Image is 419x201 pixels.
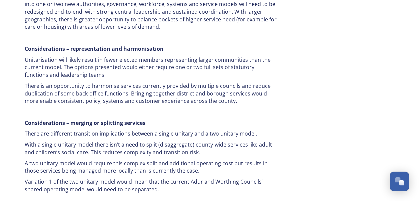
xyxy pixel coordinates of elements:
[25,141,278,156] p: With a single unitary model there isn’t a need to split (disaggregate) county-wide services like ...
[390,172,409,191] button: Open Chat
[25,56,278,79] p: Unitarisation will likely result in fewer elected members representing larger communities than th...
[25,45,164,52] strong: Considerations – representation and harmonisation
[25,160,278,175] p: A two unitary model would require this complex split and additional operating cost but results in...
[25,178,278,193] p: Variation 1 of the two unitary model would mean that the current Adur and Worthing Councils’ shar...
[25,119,145,127] strong: Considerations – merging or splitting services
[25,82,278,105] p: There is an opportunity to harmonise services currently provided by multiple councils and reduce ...
[25,130,278,138] p: There are different transition implications between a single unitary and a two unitary model.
